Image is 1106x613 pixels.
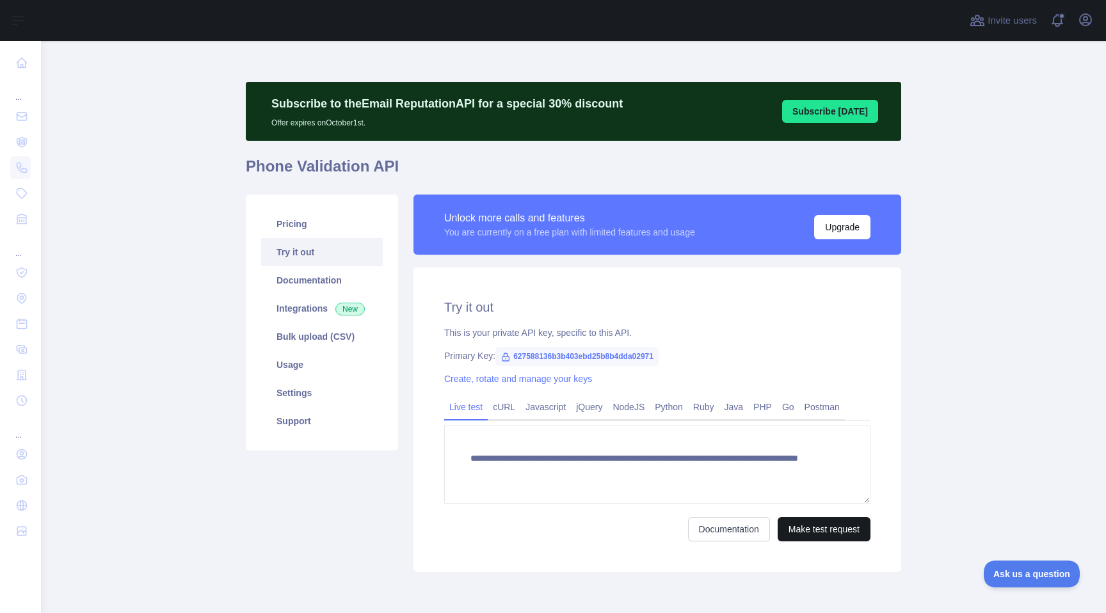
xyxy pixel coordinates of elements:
[261,379,383,407] a: Settings
[444,298,870,316] h2: Try it out
[444,349,870,362] div: Primary Key:
[261,266,383,294] a: Documentation
[261,238,383,266] a: Try it out
[688,517,770,541] a: Documentation
[488,397,520,417] a: cURL
[607,397,650,417] a: NodeJS
[10,415,31,440] div: ...
[444,326,870,339] div: This is your private API key, specific to this API.
[782,100,878,123] button: Subscribe [DATE]
[799,397,845,417] a: Postman
[271,95,623,113] p: Subscribe to the Email Reputation API for a special 30 % discount
[444,374,592,384] a: Create, rotate and manage your keys
[444,211,695,226] div: Unlock more calls and features
[495,347,659,366] span: 627588136b3b403ebd25b8b4dda02971
[444,397,488,417] a: Live test
[271,113,623,128] p: Offer expires on October 1st.
[688,397,719,417] a: Ruby
[261,294,383,322] a: Integrations New
[261,351,383,379] a: Usage
[444,226,695,239] div: You are currently on a free plan with limited features and usage
[261,322,383,351] a: Bulk upload (CSV)
[778,517,870,541] button: Make test request
[748,397,777,417] a: PHP
[719,397,749,417] a: Java
[650,397,688,417] a: Python
[967,10,1039,31] button: Invite users
[261,210,383,238] a: Pricing
[10,233,31,259] div: ...
[777,397,799,417] a: Go
[10,77,31,102] div: ...
[988,13,1037,28] span: Invite users
[814,215,870,239] button: Upgrade
[246,156,901,187] h1: Phone Validation API
[520,397,571,417] a: Javascript
[261,407,383,435] a: Support
[335,303,365,315] span: New
[571,397,607,417] a: jQuery
[984,561,1080,587] iframe: Toggle Customer Support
